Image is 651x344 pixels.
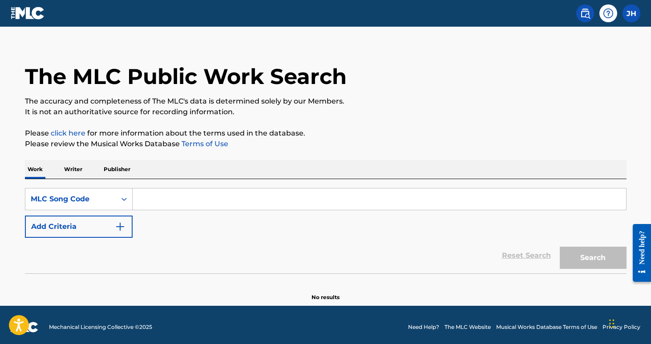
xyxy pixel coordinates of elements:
[61,160,85,179] p: Writer
[11,7,45,20] img: MLC Logo
[496,323,597,331] a: Musical Works Database Terms of Use
[408,323,439,331] a: Need Help?
[25,63,347,90] h1: The MLC Public Work Search
[609,310,615,337] div: Drag
[25,160,45,179] p: Work
[580,8,590,19] img: search
[602,323,640,331] a: Privacy Policy
[180,140,228,148] a: Terms of Use
[25,188,627,273] form: Search Form
[25,107,627,117] p: It is not an authoritative source for recording information.
[311,283,340,301] p: No results
[623,4,640,22] div: User Menu
[445,323,491,331] a: The MLC Website
[49,323,152,331] span: Mechanical Licensing Collective © 2025
[25,216,133,238] button: Add Criteria
[31,194,111,204] div: MLC Song Code
[607,301,651,344] iframe: Chat Widget
[603,8,614,19] img: help
[101,160,133,179] p: Publisher
[599,4,617,22] div: Help
[25,96,627,107] p: The accuracy and completeness of The MLC's data is determined solely by our Members.
[25,139,627,149] p: Please review the Musical Works Database
[626,216,651,290] iframe: Resource Center
[51,129,85,137] a: click here
[25,128,627,139] p: Please for more information about the terms used in the database.
[576,4,594,22] a: Public Search
[115,221,125,232] img: 9d2ae6d4665cec9f34b9.svg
